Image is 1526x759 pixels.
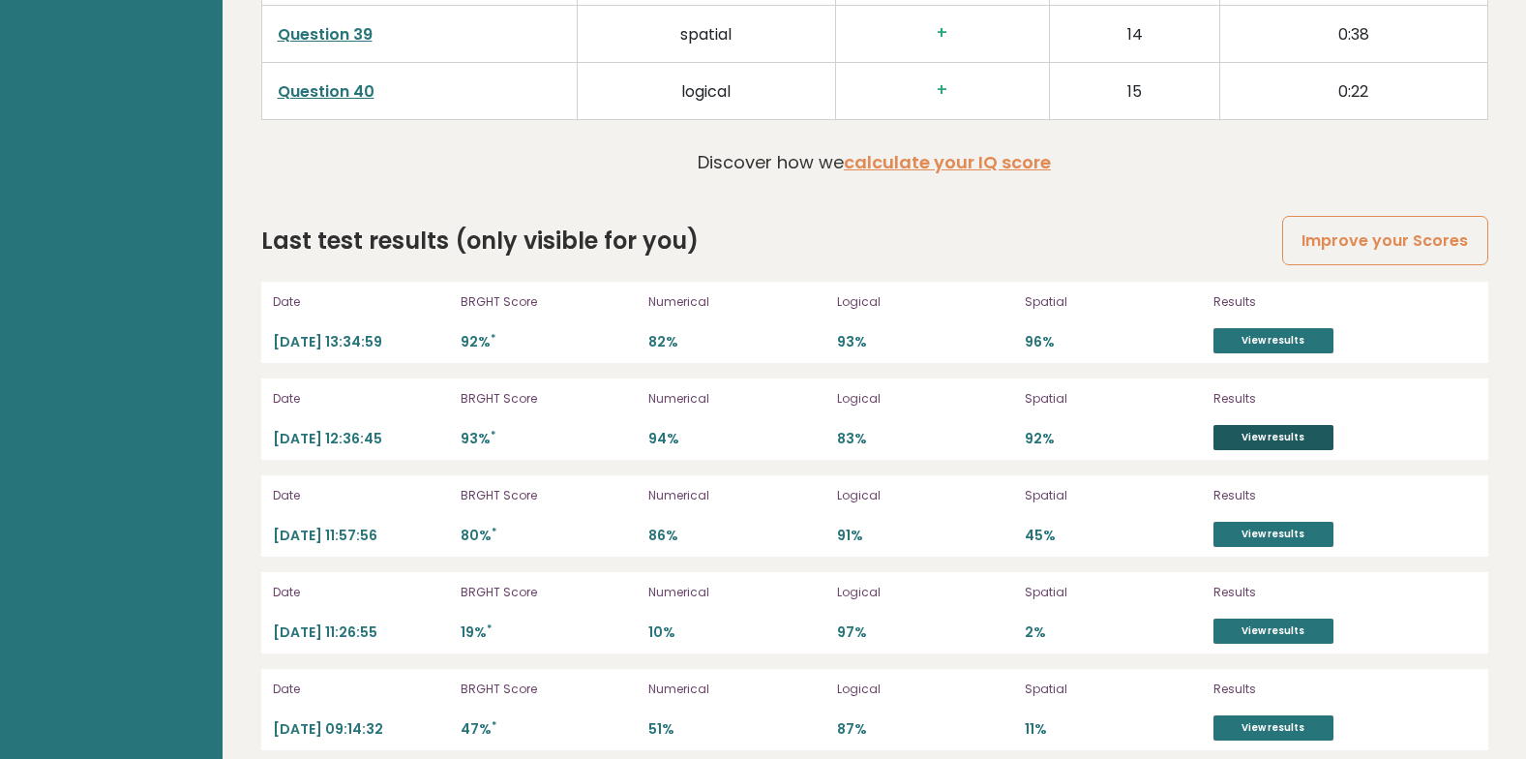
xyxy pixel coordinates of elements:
p: Date [273,487,449,504]
p: 83% [837,430,1013,448]
p: Date [273,584,449,601]
p: 93% [461,430,637,448]
p: [DATE] 12:36:45 [273,430,449,448]
p: [DATE] 09:14:32 [273,720,449,739]
td: 0:38 [1220,5,1487,62]
p: Numerical [648,681,824,698]
p: Logical [837,584,1013,601]
p: 92% [461,333,637,351]
a: Improve your Scores [1282,216,1487,265]
a: View results [1213,619,1333,644]
p: Logical [837,681,1013,698]
a: View results [1213,715,1333,741]
p: [DATE] 11:57:56 [273,527,449,545]
td: logical [577,62,835,119]
h3: + [852,23,1033,44]
p: 87% [837,720,1013,739]
p: 86% [648,527,824,545]
p: Results [1213,487,1417,504]
p: 91% [837,527,1013,545]
p: Spatial [1025,487,1201,504]
p: Logical [837,390,1013,408]
p: 82% [648,333,824,351]
p: Date [273,681,449,698]
p: Date [273,293,449,311]
p: Logical [837,487,1013,504]
p: Numerical [648,390,824,408]
a: View results [1213,328,1333,353]
p: 96% [1025,333,1201,351]
p: 2% [1025,623,1201,642]
p: 47% [461,720,637,739]
a: View results [1213,522,1333,547]
p: Spatial [1025,681,1201,698]
p: 92% [1025,430,1201,448]
p: Results [1213,293,1417,311]
p: 51% [648,720,824,739]
p: 80% [461,527,637,545]
td: 14 [1049,5,1219,62]
p: BRGHT Score [461,390,637,408]
td: spatial [577,5,835,62]
h2: Last test results (only visible for you) [261,224,699,258]
p: 19% [461,623,637,642]
a: Question 39 [278,23,373,46]
p: Logical [837,293,1013,311]
p: 45% [1025,527,1201,545]
p: BRGHT Score [461,584,637,601]
p: Numerical [648,584,824,601]
p: Discover how we [698,149,1051,175]
p: Results [1213,584,1417,601]
p: BRGHT Score [461,487,637,504]
p: [DATE] 11:26:55 [273,623,449,642]
p: Numerical [648,293,824,311]
p: 97% [837,623,1013,642]
p: Date [273,390,449,408]
p: Numerical [648,487,824,504]
p: Results [1213,681,1417,698]
h3: + [852,80,1033,101]
p: Spatial [1025,293,1201,311]
p: Spatial [1025,584,1201,601]
p: BRGHT Score [461,681,637,698]
p: 93% [837,333,1013,351]
p: 94% [648,430,824,448]
a: calculate your IQ score [844,150,1051,174]
td: 0:22 [1220,62,1487,119]
p: [DATE] 13:34:59 [273,333,449,351]
p: 10% [648,623,824,642]
p: Spatial [1025,390,1201,408]
p: 11% [1025,720,1201,739]
p: Results [1213,390,1417,408]
a: View results [1213,425,1333,450]
td: 15 [1049,62,1219,119]
a: Question 40 [278,80,374,103]
p: BRGHT Score [461,293,637,311]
